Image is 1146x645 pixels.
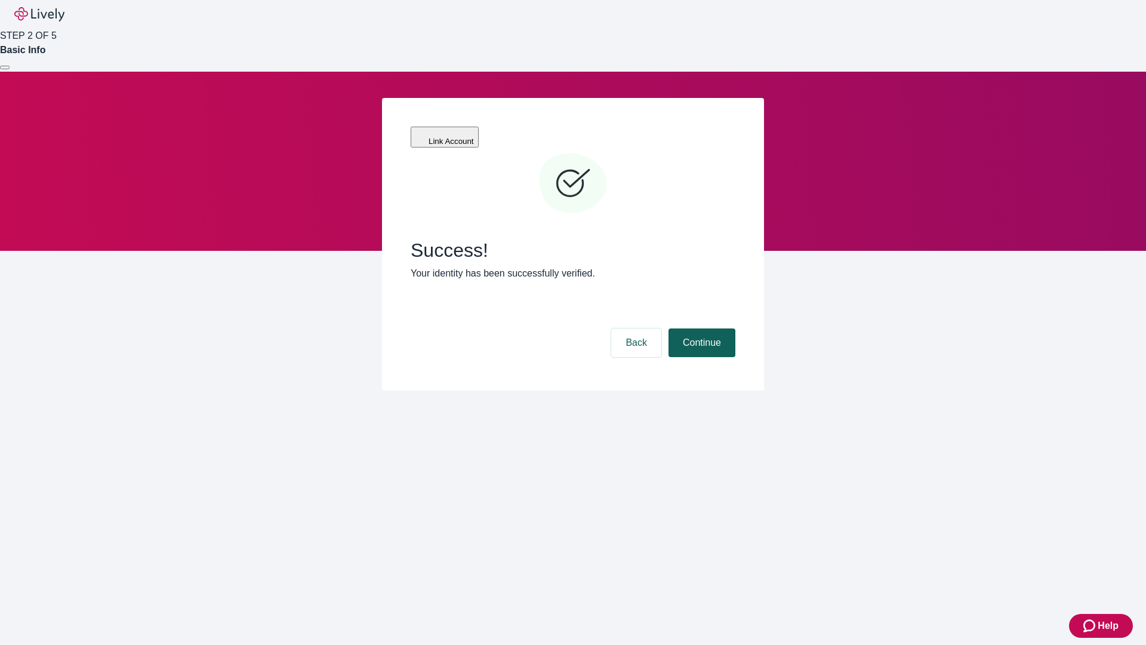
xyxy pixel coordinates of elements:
img: Lively [14,7,64,21]
p: Your identity has been successfully verified. [411,266,735,281]
svg: Checkmark icon [537,148,609,220]
span: Success! [411,239,735,262]
button: Zendesk support iconHelp [1069,614,1133,638]
button: Continue [668,328,735,357]
span: Help [1098,619,1119,633]
button: Link Account [411,127,479,148]
svg: Zendesk support icon [1083,619,1098,633]
button: Back [611,328,661,357]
